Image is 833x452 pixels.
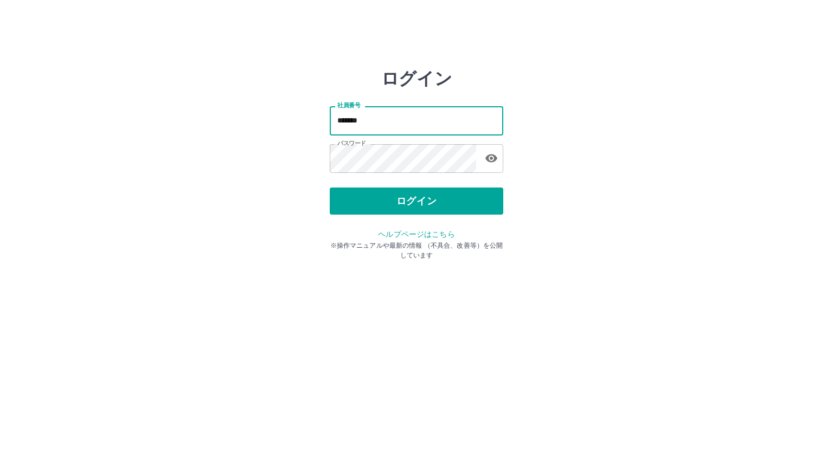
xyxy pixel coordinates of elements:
[381,68,452,89] h2: ログイン
[378,230,454,238] a: ヘルプページはこちら
[330,241,503,260] p: ※操作マニュアルや最新の情報 （不具合、改善等）を公開しています
[337,139,366,147] label: パスワード
[337,101,360,109] label: 社員番号
[330,188,503,215] button: ログイン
